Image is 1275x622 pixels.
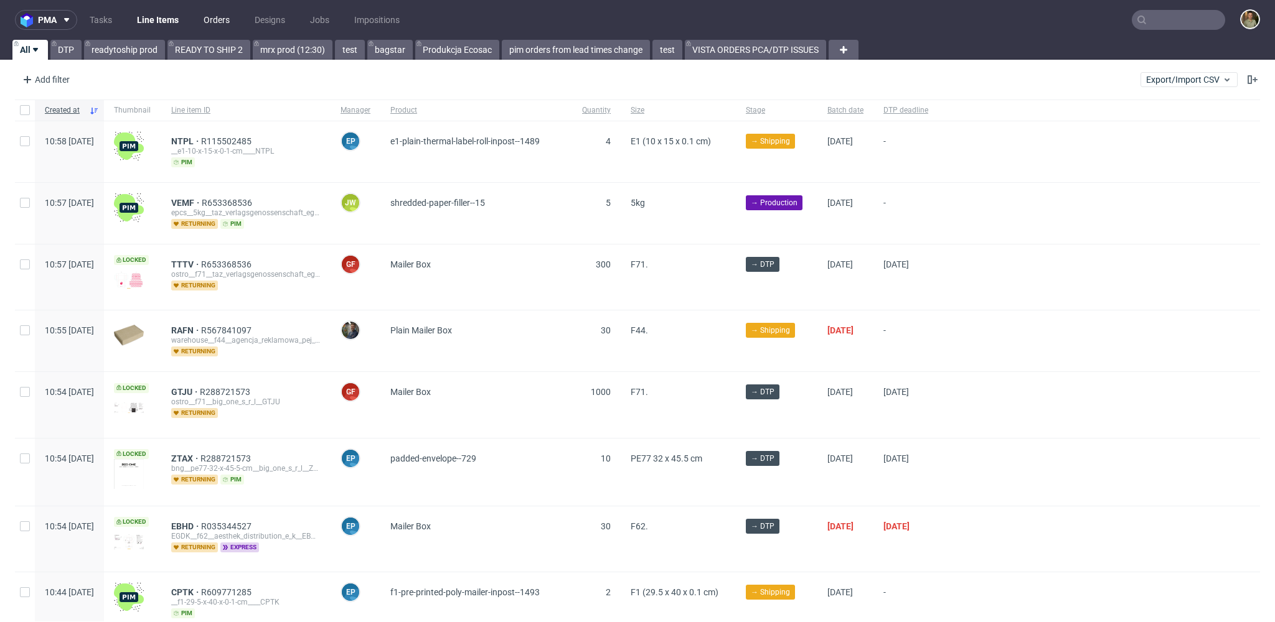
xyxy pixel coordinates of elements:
[390,521,431,531] span: Mailer Box
[114,582,144,612] img: wHgJFi1I6lmhQAAAABJRU5ErkJggg==
[171,105,321,116] span: Line item ID
[201,325,254,335] a: R567841097
[631,259,648,269] span: F71.
[827,325,854,335] span: [DATE]
[171,397,321,407] div: ostro__f71__big_one_s_r_l__GTJU
[45,453,94,463] span: 10:54 [DATE]
[342,256,359,273] figcaption: GF
[171,463,321,473] div: bng__pe77-32-x-45-5-cm__big_one_s_r_l__ZTAX
[114,449,149,459] span: Locked
[171,587,201,597] span: CPTK
[171,335,321,345] div: warehouse__f44__agencja_reklamowa_pej_pawel_jadwiszczok__RAFN
[342,194,359,211] figcaption: JW
[114,131,144,161] img: wHgJFi1I6lmhQAAAABJRU5ErkJggg==
[1241,11,1259,28] img: Pablo Michaello
[883,136,928,167] span: -
[171,387,200,397] a: GTJU
[883,453,909,463] span: [DATE]
[1146,75,1232,85] span: Export/Import CSV
[114,193,144,223] img: wHgJFi1I6lmhQAAAABJRU5ErkJggg==
[45,521,94,531] span: 10:54 [DATE]
[17,70,72,90] div: Add filter
[390,325,452,335] span: Plain Mailer Box
[827,105,863,116] span: Batch date
[596,259,611,269] span: 300
[601,325,611,335] span: 30
[45,105,84,116] span: Created at
[171,346,218,356] span: returning
[171,281,218,290] span: returning
[606,136,611,146] span: 4
[415,40,499,60] a: Produkcja Ecosac
[196,10,237,30] a: Orders
[751,136,790,147] span: → Shipping
[827,453,853,463] span: [DATE]
[685,40,826,60] a: VISTA ORDERS PCA/DTP ISSUES
[171,198,202,208] span: VEMF
[342,383,359,401] figcaption: GF
[390,259,431,269] span: Mailer Box
[114,459,144,489] img: version_two_editor_design.png
[200,387,253,397] a: R288721573
[390,453,476,463] span: padded-envelope--729
[171,219,218,229] span: returning
[200,453,253,463] a: R288721573
[171,597,321,607] div: __f1-29-5-x-40-x-0-1-cm____CPTK
[631,587,718,597] span: F1 (29.5 x 40 x 0.1 cm)
[631,453,702,463] span: PE77 32 x 45.5 cm
[390,136,540,146] span: e1-plain-thermal-label-roll-inpost--1489
[201,521,254,531] a: R035344527
[50,40,82,60] a: DTP
[367,40,413,60] a: bagstar
[606,198,611,208] span: 5
[15,10,77,30] button: pma
[591,387,611,397] span: 1000
[1141,72,1238,87] button: Export/Import CSV
[883,387,909,397] span: [DATE]
[751,521,774,532] span: → DTP
[202,198,255,208] a: R653368536
[84,40,165,60] a: readytoship prod
[114,325,144,346] img: plain-eco.9b3ba858dad33fd82c36.png
[751,587,790,598] span: → Shipping
[883,325,928,356] span: -
[341,105,370,116] span: Manager
[342,450,359,467] figcaption: EP
[631,198,645,208] span: 5kg
[342,518,359,535] figcaption: EP
[751,197,797,208] span: → Production
[171,475,218,485] span: returning
[114,272,144,289] img: version_two_editor_design.png
[171,521,201,531] span: EBHD
[883,198,928,229] span: -
[751,453,774,464] span: → DTP
[167,40,250,60] a: READY TO SHIP 2
[171,453,200,463] a: ZTAX
[827,198,853,208] span: [DATE]
[582,105,611,116] span: Quantity
[38,16,57,24] span: pma
[201,136,254,146] a: R115502485
[201,587,254,597] a: R609771285
[45,259,94,269] span: 10:57 [DATE]
[342,583,359,601] figcaption: EP
[390,105,562,116] span: Product
[606,587,611,597] span: 2
[21,13,38,27] img: logo
[827,259,853,269] span: [DATE]
[171,259,201,269] a: TTTV
[220,219,244,229] span: pim
[827,387,853,397] span: [DATE]
[746,105,807,116] span: Stage
[171,325,201,335] span: RAFN
[631,325,648,335] span: F44.
[652,40,682,60] a: test
[129,10,186,30] a: Line Items
[114,534,144,549] img: version_two_editor_design.png
[827,587,853,597] span: [DATE]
